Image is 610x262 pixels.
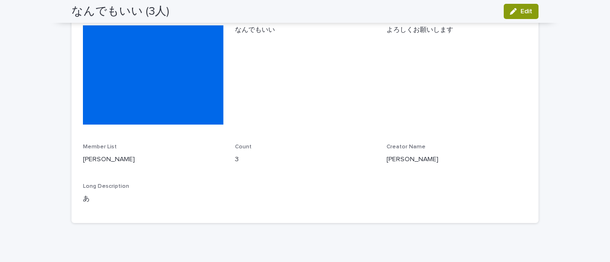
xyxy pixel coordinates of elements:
p: 3 [235,155,376,165]
p: よろしくお願いします [386,25,527,35]
button: Edit [504,4,539,19]
h2: なんでもいい (3人) [71,5,169,19]
span: Edit [520,8,532,15]
p: なんでもいい [235,25,376,35]
span: Member List [83,144,117,150]
span: Long Description [83,184,129,189]
img: e4fKIAD_dYfkutHWpESLwt-B0b5H6nYMRxxBE2-t-RA [83,25,224,125]
p: [PERSON_NAME] [83,155,224,165]
span: Count [235,144,252,150]
p: あ [83,194,527,204]
p: [PERSON_NAME] [386,155,527,165]
span: Creator Name [386,144,426,150]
